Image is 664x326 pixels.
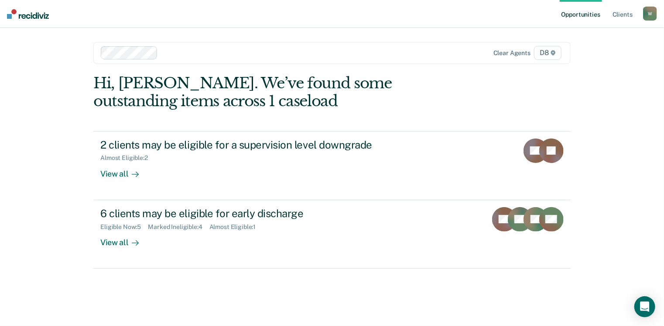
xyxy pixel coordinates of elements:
[643,7,657,21] button: W
[7,9,49,19] img: Recidiviz
[100,207,407,220] div: 6 clients may be eligible for early discharge
[148,223,209,231] div: Marked Ineligible : 4
[493,49,531,57] div: Clear agents
[100,139,407,151] div: 2 clients may be eligible for a supervision level downgrade
[209,223,263,231] div: Almost Eligible : 1
[100,230,149,247] div: View all
[100,162,149,179] div: View all
[93,131,571,200] a: 2 clients may be eligible for a supervision level downgradeAlmost Eligible:2View all
[634,296,655,317] div: Open Intercom Messenger
[100,223,148,231] div: Eligible Now : 5
[93,74,475,110] div: Hi, [PERSON_NAME]. We’ve found some outstanding items across 1 caseload
[534,46,561,60] span: D8
[100,154,155,162] div: Almost Eligible : 2
[93,200,571,269] a: 6 clients may be eligible for early dischargeEligible Now:5Marked Ineligible:4Almost Eligible:1Vi...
